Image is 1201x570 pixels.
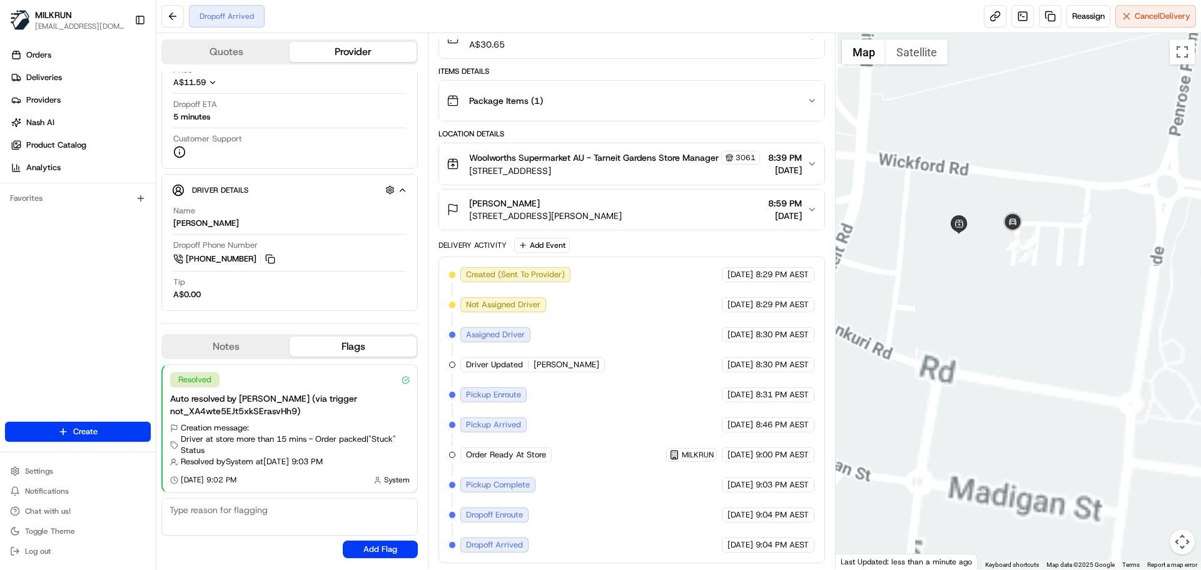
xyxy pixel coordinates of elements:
[170,392,410,417] div: Auto resolved by [PERSON_NAME] (via trigger not_XA4wte5EJt5xkSErasvHh9)
[5,135,156,155] a: Product Catalog
[727,389,753,400] span: [DATE]
[173,240,258,251] span: Dropoff Phone Number
[439,143,824,185] button: Woolworths Supermarket AU - Tarneit Gardens Store Manager3061[STREET_ADDRESS]8:39 PM[DATE]
[1013,238,1026,252] div: 6
[1147,561,1197,568] a: Report a map error
[534,359,599,370] span: [PERSON_NAME]
[173,99,217,110] span: Dropoff ETA
[466,389,521,400] span: Pickup Enroute
[173,111,210,123] div: 5 minutes
[756,479,809,491] span: 9:03 PM AEST
[5,45,156,65] a: Orders
[756,329,809,340] span: 8:30 PM AEST
[727,509,753,521] span: [DATE]
[5,188,151,208] div: Favorites
[1067,5,1110,28] button: Reassign
[256,456,323,467] span: at [DATE] 9:03 PM
[469,38,505,51] span: A$30.65
[1010,236,1023,250] div: 5
[886,39,948,64] button: Show satellite imagery
[438,240,507,250] div: Delivery Activity
[25,466,53,476] span: Settings
[438,129,824,139] div: Location Details
[26,140,86,151] span: Product Catalog
[756,299,809,310] span: 8:29 PM AEST
[469,94,543,107] span: Package Items ( 1 )
[181,434,410,456] span: Driver at store more than 15 mins - Order packed | "Stuck" Status
[756,449,809,461] span: 9:00 PM AEST
[469,165,760,177] span: [STREET_ADDRESS]
[35,21,124,31] button: [EMAIL_ADDRESS][DOMAIN_NAME]
[10,10,30,30] img: MILKRUN
[26,49,51,61] span: Orders
[1023,235,1036,248] div: 12
[25,546,51,556] span: Log out
[1170,39,1195,64] button: Toggle fullscreen view
[756,389,809,400] span: 8:31 PM AEST
[466,539,523,551] span: Dropoff Arrived
[469,151,719,164] span: Woolworths Supermarket AU - Tarneit Gardens Store Manager
[1078,213,1092,227] div: 14
[343,541,418,558] button: Add Flag
[1021,236,1035,250] div: 13
[35,9,72,21] button: MILKRUN
[26,162,61,173] span: Analytics
[163,42,290,62] button: Quotes
[5,90,156,110] a: Providers
[1018,248,1032,262] div: 8
[5,522,151,540] button: Toggle Theme
[1072,11,1105,22] span: Reassign
[173,133,242,145] span: Customer Support
[25,526,75,536] span: Toggle Theme
[1135,11,1190,22] span: Cancel Delivery
[727,329,753,340] span: [DATE]
[290,337,417,357] button: Flags
[682,450,714,460] span: MILKRUN
[466,419,521,430] span: Pickup Arrived
[173,77,283,88] button: A$11.59
[1115,5,1196,28] button: CancelDelivery
[173,77,206,88] span: A$11.59
[514,238,570,253] button: Add Event
[727,269,753,280] span: [DATE]
[181,475,236,485] span: [DATE] 9:02 PM
[1122,561,1140,568] a: Terms (opens in new tab)
[469,197,540,210] span: [PERSON_NAME]
[5,158,156,178] a: Analytics
[439,190,824,230] button: [PERSON_NAME][STREET_ADDRESS][PERSON_NAME]8:59 PM[DATE]
[756,509,809,521] span: 9:04 PM AEST
[466,449,546,461] span: Order Ready At Store
[1020,233,1034,247] div: 10
[756,539,809,551] span: 9:04 PM AEST
[842,39,886,64] button: Show street map
[466,479,530,491] span: Pickup Complete
[5,542,151,560] button: Log out
[173,205,195,216] span: Name
[26,72,62,83] span: Deliveries
[727,479,753,491] span: [DATE]
[73,426,98,437] span: Create
[173,289,201,300] div: A$0.00
[466,509,523,521] span: Dropoff Enroute
[756,419,809,430] span: 8:46 PM AEST
[5,5,129,35] button: MILKRUNMILKRUN[EMAIL_ADDRESS][DOMAIN_NAME]
[26,117,54,128] span: Nash AI
[727,539,753,551] span: [DATE]
[756,269,809,280] span: 8:29 PM AEST
[727,299,753,310] span: [DATE]
[466,269,565,280] span: Created (Sent To Provider)
[736,153,756,163] span: 3061
[25,506,71,516] span: Chat with us!
[768,164,802,176] span: [DATE]
[26,94,61,106] span: Providers
[290,42,417,62] button: Provider
[768,210,802,222] span: [DATE]
[727,419,753,430] span: [DATE]
[768,197,802,210] span: 8:59 PM
[5,482,151,500] button: Notifications
[439,81,824,121] button: Package Items (1)
[5,502,151,520] button: Chat with us!
[173,252,277,266] a: [PHONE_NUMBER]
